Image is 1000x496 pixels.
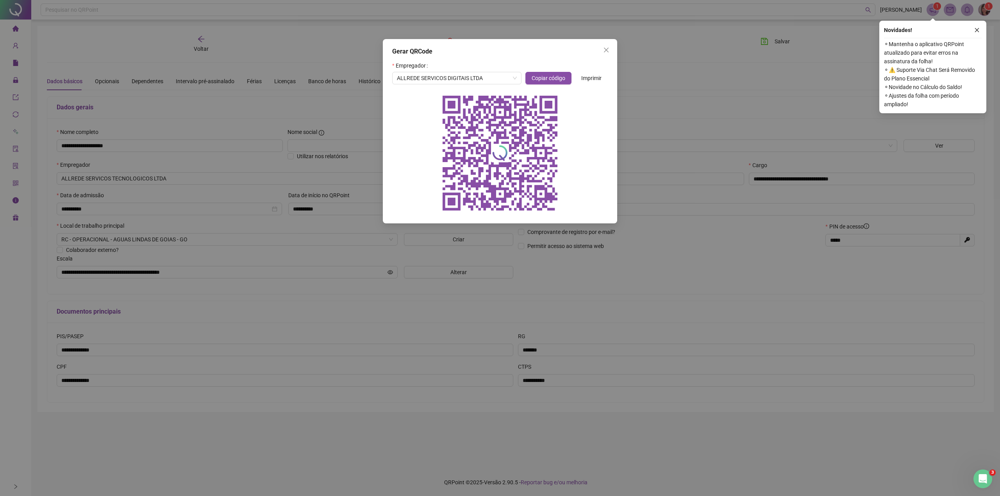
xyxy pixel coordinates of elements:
span: ⚬ Novidade no Cálculo do Saldo! [884,83,982,91]
label: Empregador [392,59,431,72]
div: Gerar QRCode [392,47,608,56]
button: Imprimir [575,72,608,84]
span: Novidades ! [884,26,912,34]
button: Copiar código [525,72,571,84]
span: ⚬ Mantenha o aplicativo QRPoint atualizado para evitar erros na assinatura da folha! [884,40,982,66]
span: close [974,27,980,33]
span: Copiar código [532,74,565,82]
span: ALLREDE SERVICOS DIGITAIS LTDA [397,72,517,84]
iframe: Intercom live chat [973,469,992,488]
span: 3 [989,469,996,476]
button: Close [600,44,612,56]
span: ⚬ Ajustes da folha com período ampliado! [884,91,982,109]
span: ⚬ ⚠️ Suporte Via Chat Será Removido do Plano Essencial [884,66,982,83]
span: close [603,47,609,53]
span: Imprimir [581,74,602,82]
img: qrcode do empregador [437,91,562,216]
